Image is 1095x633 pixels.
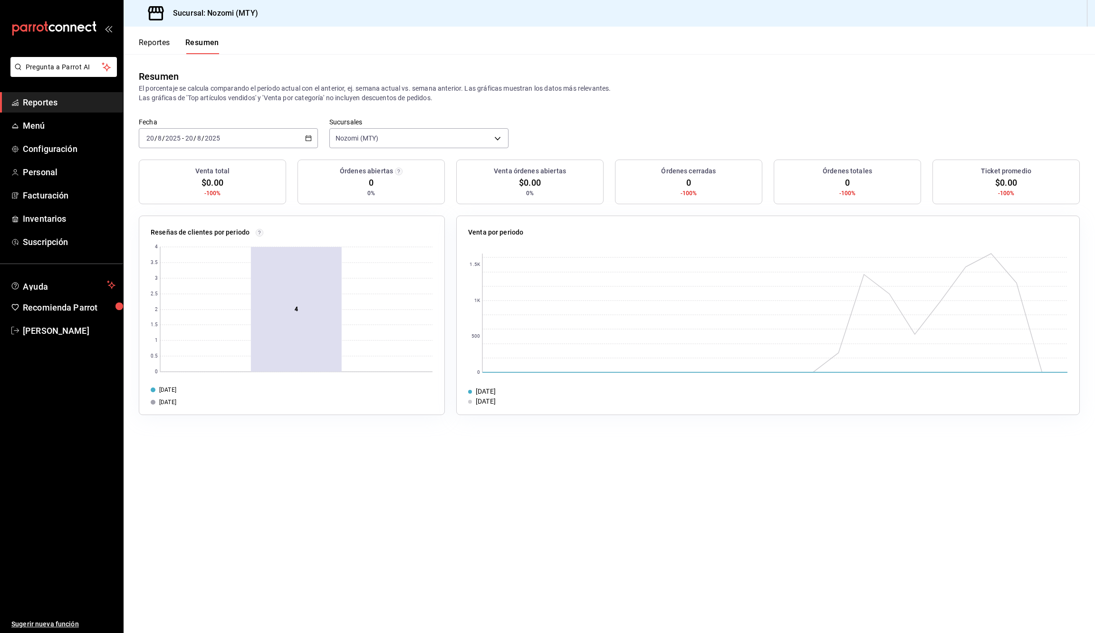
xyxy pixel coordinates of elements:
text: 1.5 [151,322,158,328]
span: Recomienda Parrot [23,301,115,314]
a: Pregunta a Parrot AI [7,69,117,79]
h3: Venta total [195,166,230,176]
button: Pregunta a Parrot AI [10,57,117,77]
text: 1K [474,298,480,303]
span: Menú [23,119,115,132]
text: 500 [471,334,480,339]
span: -100% [839,189,856,198]
span: Nozomi (MTY) [336,133,379,143]
div: [DATE] [151,398,433,406]
div: Resumen [139,69,179,84]
span: Personal [23,166,115,179]
span: Sugerir nueva función [11,619,115,629]
text: 0 [477,370,480,375]
span: Inventarios [23,212,115,225]
span: -100% [681,189,697,198]
text: 2 [155,307,158,312]
div: navigation tabs [139,38,219,54]
span: $0.00 [519,176,541,189]
text: 2.5 [151,292,158,297]
span: Reportes [23,96,115,109]
span: Facturación [23,189,115,202]
input: -- [157,134,162,142]
label: Sucursales [329,119,509,125]
span: Suscripción [23,236,115,248]
input: ---- [204,134,221,142]
span: 0% [526,189,534,198]
h3: Órdenes totales [823,166,872,176]
div: [DATE] [151,386,433,394]
text: 4 [155,245,158,250]
span: 0% [367,189,375,198]
input: ---- [165,134,181,142]
text: 3.5 [151,260,158,265]
span: -100% [204,189,221,198]
h3: Órdenes cerradas [661,166,716,176]
div: [DATE] [476,397,496,406]
span: Pregunta a Parrot AI [26,62,102,72]
span: [PERSON_NAME] [23,324,115,337]
text: 0 [155,369,158,375]
text: 0.5 [151,354,158,359]
span: - [182,134,184,142]
span: / [202,134,204,142]
h3: Venta órdenes abiertas [494,166,566,176]
h3: Órdenes abiertas [340,166,393,176]
h3: Sucursal: Nozomi (MTY) [165,8,258,19]
h3: Ticket promedio [981,166,1031,176]
button: Reportes [139,38,170,54]
span: $0.00 [995,176,1017,189]
span: 0 [369,176,374,189]
span: Ayuda [23,279,103,291]
text: 1.5K [470,262,480,267]
span: -100% [998,189,1015,198]
span: / [193,134,196,142]
label: Fecha [139,119,318,125]
div: [DATE] [476,387,496,397]
span: Configuración [23,142,115,155]
input: -- [197,134,202,142]
span: 0 [845,176,850,189]
button: Resumen [185,38,219,54]
span: $0.00 [202,176,223,189]
span: / [162,134,165,142]
span: 0 [686,176,691,189]
text: 3 [155,276,158,281]
text: 1 [155,338,158,343]
p: Reseñas de clientes por periodo [151,227,250,237]
p: El porcentaje se calcula comparando el período actual con el anterior, ej. semana actual vs. sema... [139,84,1080,103]
button: open_drawer_menu [105,25,112,32]
span: / [154,134,157,142]
input: -- [146,134,154,142]
p: Venta por periodo [468,227,523,237]
input: -- [185,134,193,142]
